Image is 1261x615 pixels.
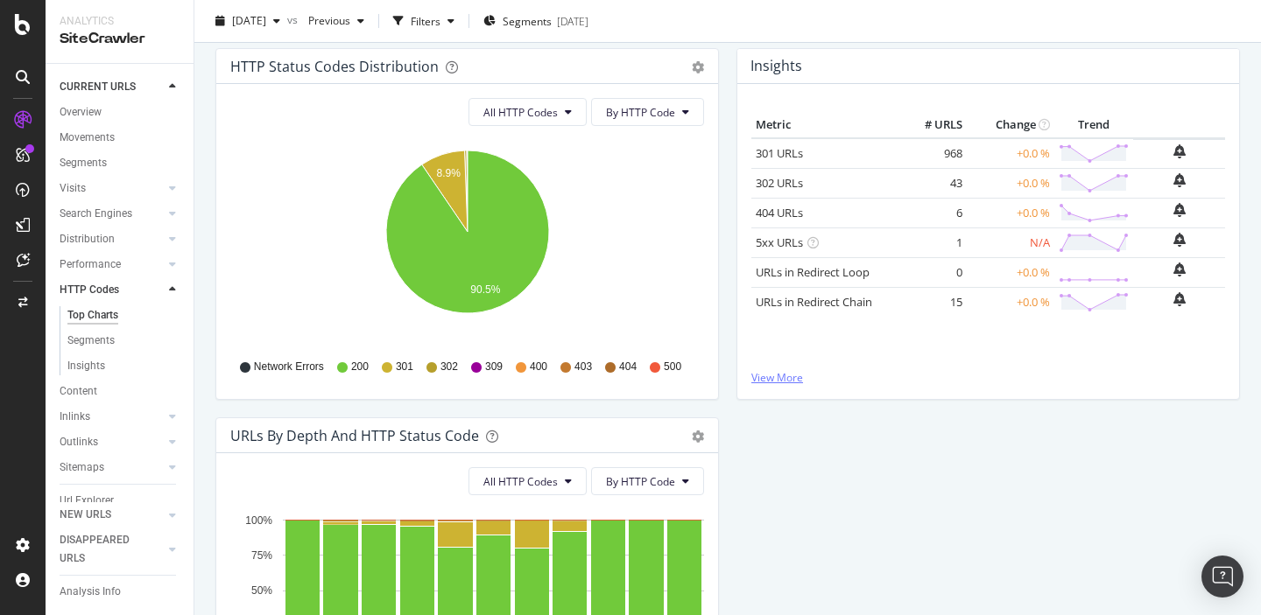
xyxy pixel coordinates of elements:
a: Sitemaps [60,458,164,477]
span: 200 [351,360,369,374]
a: URLs in Redirect Chain [756,294,872,310]
a: Top Charts [67,306,181,325]
td: +0.0 % [967,138,1054,169]
div: HTTP Status Codes Distribution [230,58,439,75]
span: 309 [485,360,503,374]
td: 0 [897,257,967,287]
td: 43 [897,168,967,198]
div: HTTP Codes [60,281,119,299]
text: 8.9% [437,168,461,180]
span: By HTTP Code [606,105,675,120]
th: Metric [751,112,897,138]
div: Overview [60,103,102,122]
button: All HTTP Codes [468,98,587,126]
a: Performance [60,255,164,274]
div: bell-plus [1173,233,1186,247]
a: Visits [60,179,164,198]
a: NEW URLS [60,506,164,524]
th: Change [967,112,1054,138]
a: Segments [67,332,181,350]
button: All HTTP Codes [468,467,587,495]
th: # URLS [897,112,967,138]
th: Trend [1054,112,1133,138]
td: 15 [897,287,967,317]
div: bell-plus [1173,262,1186,276]
a: DISAPPEARED URLS [60,531,164,568]
span: 302 [440,360,458,374]
div: Movements [60,129,115,147]
div: bell-plus [1173,173,1186,187]
div: Outlinks [60,433,98,451]
div: bell-plus [1173,144,1186,158]
span: 400 [530,360,547,374]
span: 403 [574,360,592,374]
div: Top Charts [67,306,118,325]
td: +0.0 % [967,257,1054,287]
a: 301 URLs [756,145,803,161]
div: Filters [411,13,440,28]
button: Previous [301,7,371,35]
a: Insights [67,357,181,375]
div: [DATE] [557,13,588,28]
td: +0.0 % [967,168,1054,198]
text: 100% [245,514,272,527]
button: Filters [386,7,461,35]
a: 302 URLs [756,175,803,191]
div: bell-plus [1173,203,1186,217]
td: +0.0 % [967,287,1054,317]
a: Search Engines [60,205,164,223]
div: Visits [60,179,86,198]
div: bell-plus [1173,292,1186,306]
span: By HTTP Code [606,474,675,489]
text: 90.5% [470,283,500,296]
a: Analysis Info [60,583,181,601]
a: HTTP Codes [60,281,164,299]
div: Sitemaps [60,458,104,477]
div: Analysis Info [60,583,121,601]
div: gear [692,61,704,73]
span: 301 [396,360,413,374]
div: Analytics [60,14,180,29]
div: Search Engines [60,205,132,223]
td: 968 [897,138,967,169]
div: SiteCrawler [60,29,180,49]
button: [DATE] [208,7,287,35]
span: vs [287,11,301,26]
span: Network Errors [254,360,324,374]
a: CURRENT URLS [60,78,164,96]
h4: Insights [750,54,802,78]
a: Outlinks [60,433,164,451]
a: Url Explorer [60,492,181,510]
svg: A chart. [230,140,704,343]
span: 500 [664,360,681,374]
div: NEW URLS [60,506,111,524]
button: By HTTP Code [591,98,704,126]
td: 1 [897,227,967,257]
span: All HTTP Codes [483,474,558,489]
div: Url Explorer [60,492,114,510]
td: 6 [897,198,967,227]
span: All HTTP Codes [483,105,558,120]
div: gear [692,430,704,443]
span: Previous [301,13,350,28]
div: Segments [67,332,115,350]
span: 2025 Oct. 3rd [232,13,266,28]
div: DISAPPEARED URLS [60,531,148,568]
span: Segments [503,13,552,28]
a: Segments [60,154,181,172]
div: Inlinks [60,408,90,426]
a: Overview [60,103,181,122]
div: Distribution [60,230,115,248]
text: 50% [251,584,272,597]
div: Performance [60,255,121,274]
button: By HTTP Code [591,467,704,495]
td: +0.0 % [967,198,1054,227]
td: N/A [967,227,1054,257]
div: URLs by Depth and HTTP Status Code [230,427,479,444]
div: Insights [67,357,105,375]
a: 5xx URLs [756,234,803,250]
a: 404 URLs [756,205,803,220]
a: Movements [60,129,181,147]
a: Content [60,382,181,401]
